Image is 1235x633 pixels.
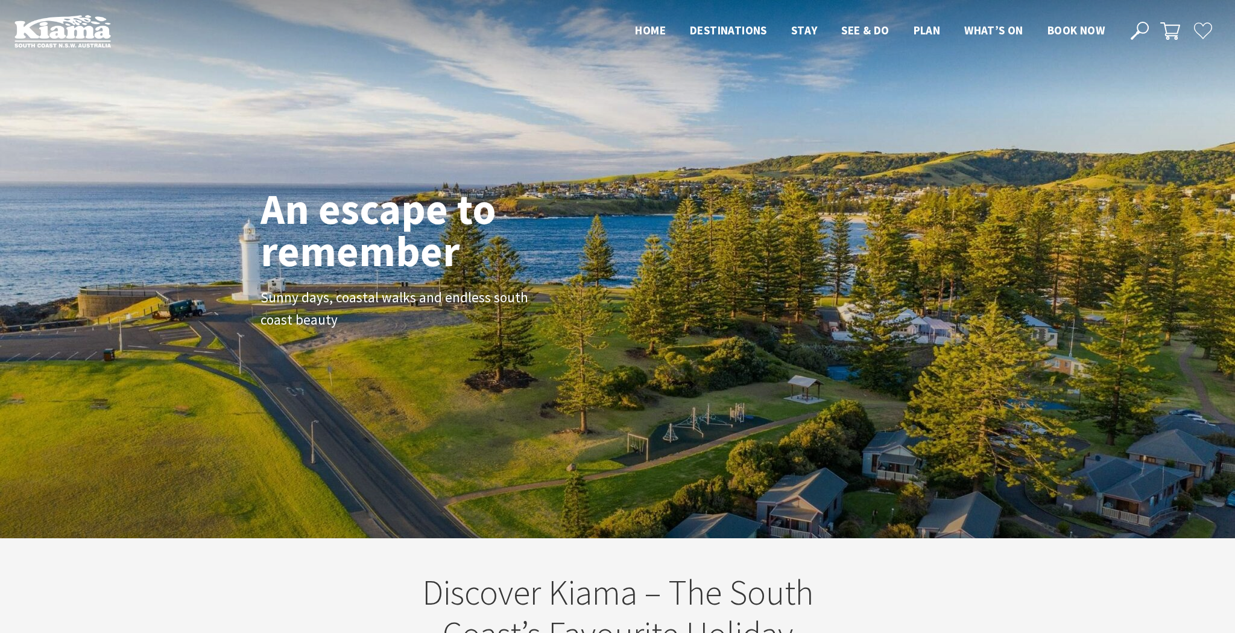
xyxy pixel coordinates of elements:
span: See & Do [841,23,889,37]
span: Book now [1047,23,1105,37]
nav: Main Menu [623,21,1117,41]
p: Sunny days, coastal walks and endless south coast beauty [261,287,532,331]
img: Kiama Logo [14,14,111,48]
span: What’s On [964,23,1023,37]
span: Home [635,23,666,37]
span: Plan [914,23,941,37]
h1: An escape to remember [261,188,592,272]
span: Stay [791,23,818,37]
span: Destinations [690,23,767,37]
